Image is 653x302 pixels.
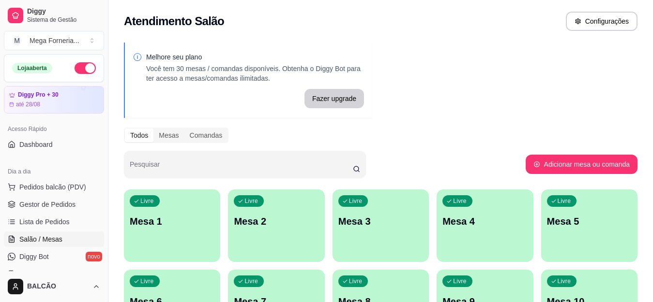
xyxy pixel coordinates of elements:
button: Pedidos balcão (PDV) [4,179,104,195]
button: LivreMesa 1 [124,189,220,262]
p: Livre [349,197,363,205]
p: Livre [453,197,467,205]
span: Lista de Pedidos [19,217,70,227]
span: Pedidos balcão (PDV) [19,182,86,192]
p: Livre [140,277,154,285]
p: Mesa 1 [130,215,214,228]
a: Dashboard [4,137,104,152]
div: Acesso Rápido [4,121,104,137]
span: Gestor de Pedidos [19,200,76,209]
a: KDS [4,266,104,282]
a: Diggy Pro + 30até 28/08 [4,86,104,114]
span: BALCÃO [27,282,89,291]
p: Livre [558,197,571,205]
p: Livre [349,277,363,285]
span: M [12,36,22,45]
button: Alterar Status [75,62,96,74]
a: DiggySistema de Gestão [4,4,104,27]
a: Diggy Botnovo [4,249,104,264]
p: Livre [140,197,154,205]
div: Mesas [153,129,184,142]
div: Loja aberta [12,63,52,73]
button: Select a team [4,31,104,50]
a: Lista de Pedidos [4,214,104,230]
button: Adicionar mesa ou comanda [526,155,638,174]
p: Você tem 30 mesas / comandas disponíveis. Obtenha o Diggy Bot para ter acesso a mesas/comandas il... [146,64,364,83]
div: Mega Forneria ... [30,36,79,45]
article: até 28/08 [16,101,40,108]
span: Dashboard [19,140,53,149]
button: LivreMesa 2 [228,189,324,262]
p: Livre [453,277,467,285]
span: Salão / Mesas [19,234,62,244]
button: LivreMesa 3 [333,189,429,262]
p: Livre [244,197,258,205]
a: Salão / Mesas [4,231,104,247]
div: Comandas [184,129,228,142]
p: Mesa 4 [442,215,527,228]
button: Configurações [566,12,638,31]
button: BALCÃO [4,275,104,298]
span: Diggy Bot [19,252,49,261]
span: Diggy [27,7,100,16]
span: KDS [19,269,33,279]
input: Pesquisar [130,163,353,173]
button: LivreMesa 5 [541,189,638,262]
a: Gestor de Pedidos [4,197,104,212]
p: Mesa 3 [338,215,423,228]
p: Melhore seu plano [146,52,364,62]
p: Mesa 2 [234,215,319,228]
div: Dia a dia [4,164,104,179]
p: Livre [244,277,258,285]
div: Todos [125,129,153,142]
h2: Atendimento Salão [124,14,224,29]
button: Fazer upgrade [304,89,364,108]
p: Mesa 5 [547,215,632,228]
span: Sistema de Gestão [27,16,100,24]
article: Diggy Pro + 30 [18,91,59,99]
button: LivreMesa 4 [437,189,533,262]
p: Livre [558,277,571,285]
